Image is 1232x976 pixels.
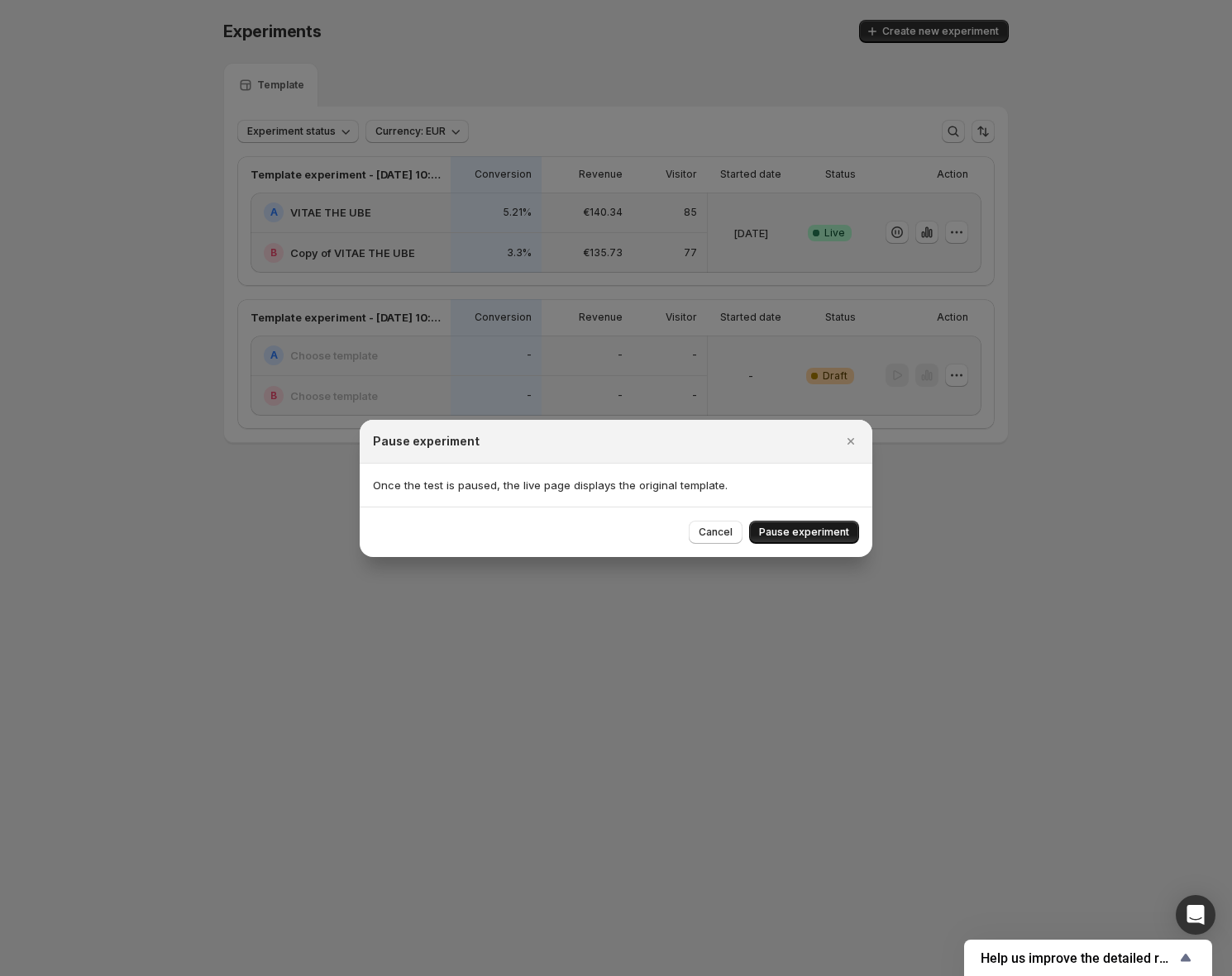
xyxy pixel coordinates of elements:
[373,477,859,493] p: Once the test is paused, the live page displays the original template.
[1176,895,1215,935] div: Open Intercom Messenger
[749,521,859,544] button: Pause experiment
[699,526,733,539] span: Cancel
[689,521,743,544] button: Cancel
[839,430,862,453] button: Close
[759,526,849,539] span: Pause experiment
[981,950,1176,966] span: Help us improve the detailed report for A/B campaigns
[981,948,1196,968] button: Show survey - Help us improve the detailed report for A/B campaigns
[373,433,480,450] h2: Pause experiment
